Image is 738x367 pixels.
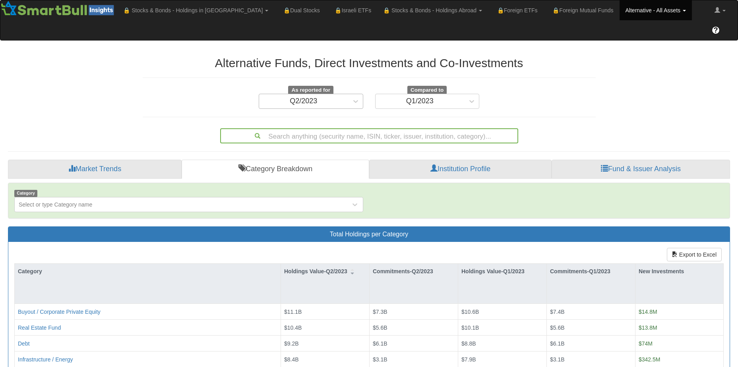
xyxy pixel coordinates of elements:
span: $10.6B [461,309,479,315]
span: Category [14,190,37,197]
a: 🔒 Stocks & Bonds - Holdings in [GEOGRAPHIC_DATA] [117,0,274,20]
div: New Investments [635,264,723,279]
a: 🔒 Stocks & Bonds - Holdings Abroad [377,0,488,20]
span: $9.2B [284,340,299,347]
div: Select or type Category name [19,201,92,209]
span: $6.1B [550,340,565,347]
button: Export to Excel [667,248,722,261]
span: $10.4B [284,325,302,331]
span: $74M [639,340,653,347]
span: $7.3B [373,309,387,315]
span: ? [714,26,718,34]
a: Category Breakdown [182,160,369,179]
a: Market Trends [8,160,182,179]
button: Infrastructure / Energy [18,355,73,363]
span: $6.1B [373,340,387,347]
span: $3.1B [373,356,387,363]
span: $342.5M [639,356,660,363]
span: $5.6B [550,325,565,331]
span: $10.1B [461,325,479,331]
button: Buyout / Corporate Private Equity [18,308,101,316]
div: Commitments-Q1/2023 [547,264,635,279]
span: $7.4B [550,309,565,315]
span: $8.8B [461,340,476,347]
img: Smartbull [0,0,117,16]
h2: Alternative Funds, Direct Investments and Co-Investments [143,56,596,70]
span: As reported for [288,86,333,95]
div: Holdings Value-Q2/2023 [281,264,369,279]
a: 🔒Foreign ETFs [488,0,544,20]
a: Fund & Issuer Analysis [552,160,730,179]
div: Holdings Value-Q1/2023 [458,264,546,279]
div: Q2/2023 [290,97,317,105]
a: Institution Profile [369,160,552,179]
span: $13.8M [639,325,657,331]
a: 🔒Israeli ETFs [326,0,377,20]
a: Alternative - All Assets [620,0,692,20]
a: ? [706,20,726,40]
div: Search anything (security name, ISIN, ticker, issuer, institution, category)... [221,129,517,143]
h3: Total Holdings per Category [14,231,724,238]
button: Real Estate Fund [18,324,61,332]
span: $3.1B [550,356,565,363]
span: $11.1B [284,309,302,315]
div: Commitments-Q2/2023 [370,264,458,279]
button: Debt [18,340,30,348]
span: $14.8M [639,309,657,315]
span: $8.4B [284,356,299,363]
a: 🔒Dual Stocks [274,0,325,20]
a: 🔒Foreign Mutual Funds [544,0,620,20]
span: Compared to [407,86,447,95]
div: Q1/2023 [406,97,434,105]
span: $7.9B [461,356,476,363]
span: $5.6B [373,325,387,331]
div: Category [15,264,281,279]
